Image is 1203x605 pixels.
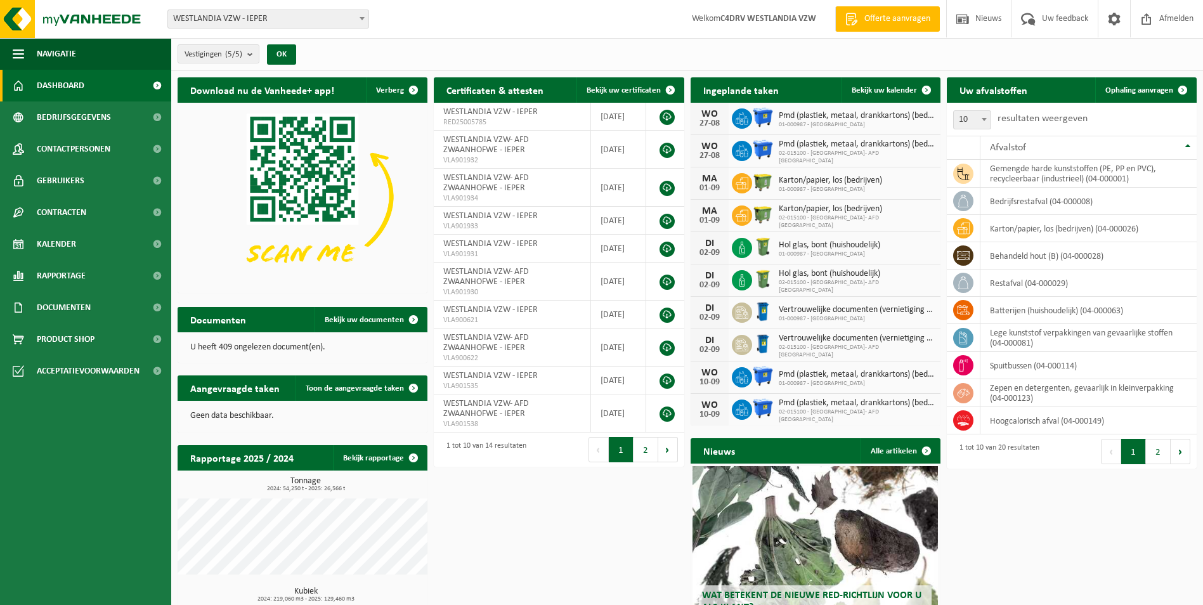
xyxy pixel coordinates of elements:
div: 02-09 [697,346,722,355]
a: Bekijk uw certificaten [576,77,683,103]
span: 02-015100 - [GEOGRAPHIC_DATA]- AFD [GEOGRAPHIC_DATA] [779,150,934,165]
h2: Documenten [178,307,259,332]
div: WO [697,141,722,152]
button: Previous [588,437,609,462]
td: [DATE] [591,169,646,207]
span: VLA901934 [443,193,581,204]
td: [DATE] [591,103,646,131]
div: 02-09 [697,281,722,290]
span: WESTLANDIA VZW - IEPER [443,371,538,381]
h3: Kubiek [184,587,427,602]
button: Verberg [366,77,426,103]
td: [DATE] [591,394,646,433]
span: WESTLANDIA VZW - IEPER [443,211,538,221]
button: Vestigingen(5/5) [178,44,259,63]
img: WB-1100-HPE-GN-50 [752,204,774,225]
div: 27-08 [697,119,722,128]
td: zepen en detergenten, gevaarlijk in kleinverpakking (04-000123) [980,379,1197,407]
img: WB-1100-HPE-GN-50 [752,171,774,193]
span: Vertrouwelijke documenten (vernietiging - recyclage) [779,334,934,344]
td: [DATE] [591,263,646,301]
span: 10 [953,110,991,129]
a: Bekijk rapportage [333,445,426,471]
span: Acceptatievoorwaarden [37,355,140,387]
span: WESTLANDIA VZW - IEPER [167,10,369,29]
span: Verberg [376,86,404,94]
a: Offerte aanvragen [835,6,940,32]
img: WB-0240-HPE-GN-50 [752,268,774,290]
td: [DATE] [591,367,646,394]
span: Offerte aanvragen [861,13,933,25]
h2: Rapportage 2025 / 2024 [178,445,306,470]
span: Gebruikers [37,165,84,197]
span: Karton/papier, los (bedrijven) [779,176,882,186]
div: DI [697,238,722,249]
td: [DATE] [591,207,646,235]
td: restafval (04-000029) [980,270,1197,297]
span: Pmd (plastiek, metaal, drankkartons) (bedrijven) [779,398,934,408]
td: [DATE] [591,329,646,367]
div: WO [697,400,722,410]
img: WB-0240-HPE-BE-09 [752,333,774,355]
div: DI [697,271,722,281]
span: 10 [954,111,991,129]
div: MA [697,206,722,216]
span: VLA900621 [443,315,581,325]
img: WB-1100-HPE-BE-01 [752,365,774,387]
span: 02-015100 - [GEOGRAPHIC_DATA]- AFD [GEOGRAPHIC_DATA] [779,408,934,424]
div: 10-09 [697,410,722,419]
span: 2024: 54,250 t - 2025: 26,566 t [184,486,427,492]
span: WESTLANDIA VZW- AFD ZWAANHOFWE - IEPER [443,267,529,287]
h2: Certificaten & attesten [434,77,556,102]
span: VLA901535 [443,381,581,391]
span: Vestigingen [185,45,242,64]
div: 27-08 [697,152,722,160]
div: DI [697,303,722,313]
span: WESTLANDIA VZW- AFD ZWAANHOFWE - IEPER [443,173,529,193]
span: Pmd (plastiek, metaal, drankkartons) (bedrijven) [779,370,934,380]
span: 02-015100 - [GEOGRAPHIC_DATA]- AFD [GEOGRAPHIC_DATA] [779,344,934,359]
span: WESTLANDIA VZW - IEPER [443,305,538,315]
span: VLA901538 [443,419,581,429]
div: 01-09 [697,216,722,225]
img: WB-0240-HPE-GN-50 [752,236,774,257]
button: 1 [1121,439,1146,464]
label: resultaten weergeven [998,114,1088,124]
td: gemengde harde kunststoffen (PE, PP en PVC), recycleerbaar (industrieel) (04-000001) [980,160,1197,188]
span: WESTLANDIA VZW - IEPER [168,10,368,28]
img: WB-1100-HPE-BE-01 [752,139,774,160]
td: bedrijfsrestafval (04-000008) [980,188,1197,215]
a: Ophaling aanvragen [1095,77,1195,103]
div: 1 tot 10 van 14 resultaten [440,436,526,464]
td: [DATE] [591,131,646,169]
span: Toon de aangevraagde taken [306,384,404,393]
span: 01-000987 - [GEOGRAPHIC_DATA] [779,380,934,387]
span: Vertrouwelijke documenten (vernietiging - recyclage) [779,305,934,315]
td: karton/papier, los (bedrijven) (04-000026) [980,215,1197,242]
span: Hol glas, bont (huishoudelijk) [779,240,880,250]
span: Hol glas, bont (huishoudelijk) [779,269,934,279]
a: Toon de aangevraagde taken [296,375,426,401]
h2: Download nu de Vanheede+ app! [178,77,347,102]
img: WB-1100-HPE-BE-01 [752,107,774,128]
span: Bedrijfsgegevens [37,101,111,133]
span: Afvalstof [990,143,1026,153]
div: WO [697,368,722,378]
span: WESTLANDIA VZW- AFD ZWAANHOFWE - IEPER [443,135,529,155]
span: VLA901931 [443,249,581,259]
h2: Ingeplande taken [691,77,791,102]
span: VLA901933 [443,221,581,231]
span: 01-000987 - [GEOGRAPHIC_DATA] [779,186,882,193]
span: Bekijk uw kalender [852,86,917,94]
img: WB-0240-HPE-BE-09 [752,301,774,322]
div: 10-09 [697,378,722,387]
h2: Uw afvalstoffen [947,77,1040,102]
span: 2024: 219,060 m3 - 2025: 129,460 m3 [184,596,427,602]
a: Bekijk uw kalender [842,77,939,103]
span: VLA901932 [443,155,581,166]
span: Dashboard [37,70,84,101]
button: OK [267,44,296,65]
span: 01-000987 - [GEOGRAPHIC_DATA] [779,250,880,258]
span: Kalender [37,228,76,260]
td: [DATE] [591,235,646,263]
